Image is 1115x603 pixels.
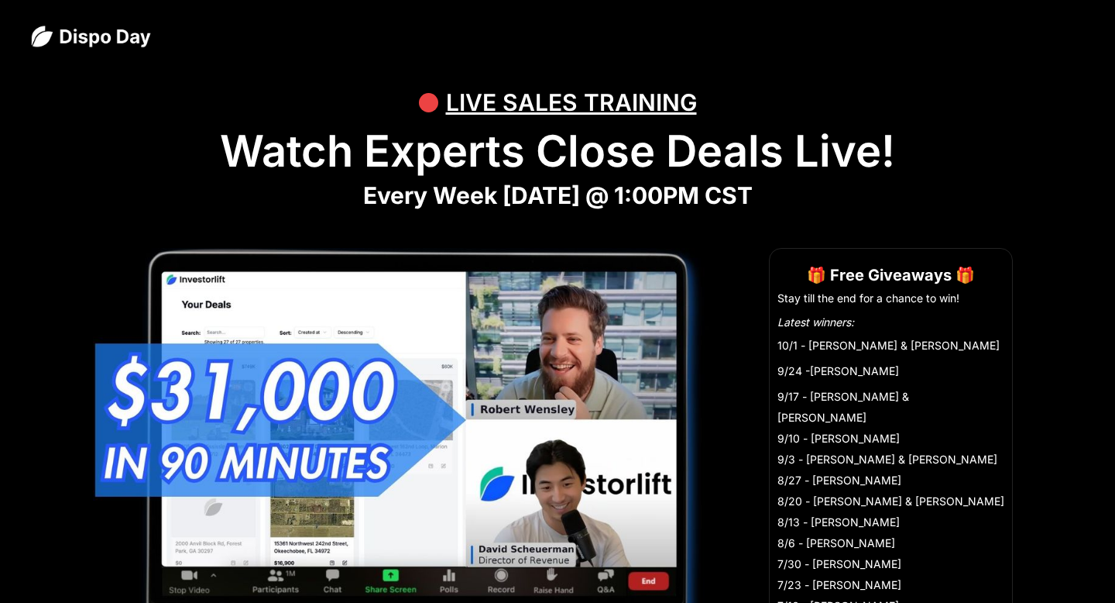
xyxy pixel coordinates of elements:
[777,360,1004,381] li: 9/24 -[PERSON_NAME]
[446,79,697,126] div: LIVE SALES TRAINING
[777,291,1004,306] li: Stay till the end for a chance to win!
[363,181,753,209] strong: Every Week [DATE] @ 1:00PM CST
[31,126,1084,177] h1: Watch Experts Close Deals Live!
[777,315,854,329] em: Latest winners:
[807,266,975,284] strong: 🎁 Free Giveaways 🎁
[777,335,1004,356] li: 10/1 - [PERSON_NAME] & [PERSON_NAME]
